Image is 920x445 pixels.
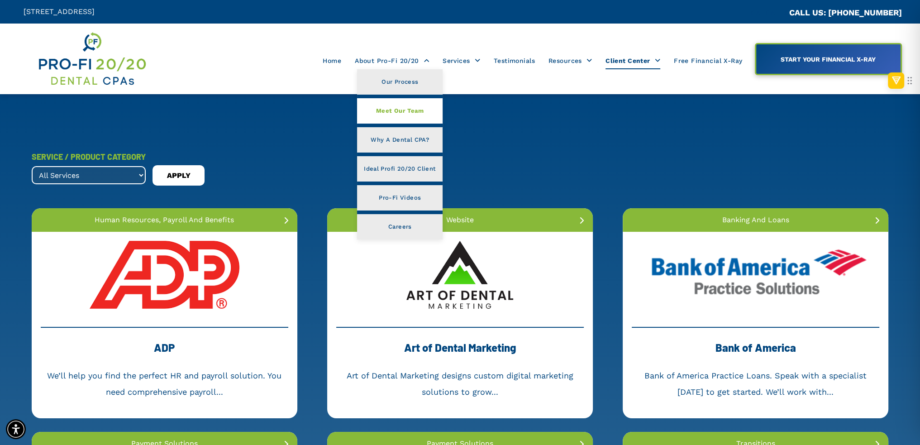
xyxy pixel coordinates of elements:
a: Resources [542,52,599,69]
div: We’ll help you find the perfect HR and payroll solution. You need comprehensive payroll... [41,368,288,400]
span: Our Process [381,76,418,88]
span: Ideal Profi 20/20 Client [364,163,436,175]
a: Home [316,52,348,69]
a: Ideal Profi 20/20 Client [357,156,443,182]
span: Pro-Fi Videos [379,192,421,204]
a: Pro-Fi Videos [357,185,443,211]
a: Meet Our Team [357,98,443,124]
a: Careers [357,214,443,239]
a: Services [436,52,487,69]
a: Why A Dental CPA? [357,127,443,153]
span: Careers [388,221,412,233]
a: Testimonials [487,52,542,69]
div: Bank of America [632,337,879,368]
a: START YOUR FINANCIAL X-RAY [755,43,902,75]
a: Client Center [599,52,667,69]
a: Free Financial X-Ray [667,52,749,69]
img: Get Dental CPA Consulting, Bookkeeping, & Bank Loans [37,30,147,87]
span: CA::CALLC [751,9,789,17]
a: CALL US: [PHONE_NUMBER] [789,8,902,17]
a: About Pro-Fi 20/20 [348,52,436,69]
span: START YOUR FINANCIAL X-RAY [777,51,879,67]
span: APPLY [167,168,191,183]
div: Bank of America Practice Loans. Speak with a specialist [DATE] to get started. We’ll work with... [632,368,879,400]
div: Accessibility Menu [6,419,26,439]
span: [STREET_ADDRESS] [24,7,95,16]
span: Why A Dental CPA? [371,134,429,146]
div: ADP [41,337,288,368]
span: Meet Our Team [376,105,424,117]
a: Our Process [357,69,443,95]
div: SERVICE / PRODUCT CATEGORY [32,148,146,165]
div: Art of Dental Marketing designs custom digital marketing solutions to grow... [336,368,584,400]
span: About Pro-Fi 20/20 [355,52,429,69]
div: Art of Dental Marketing [336,337,584,368]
